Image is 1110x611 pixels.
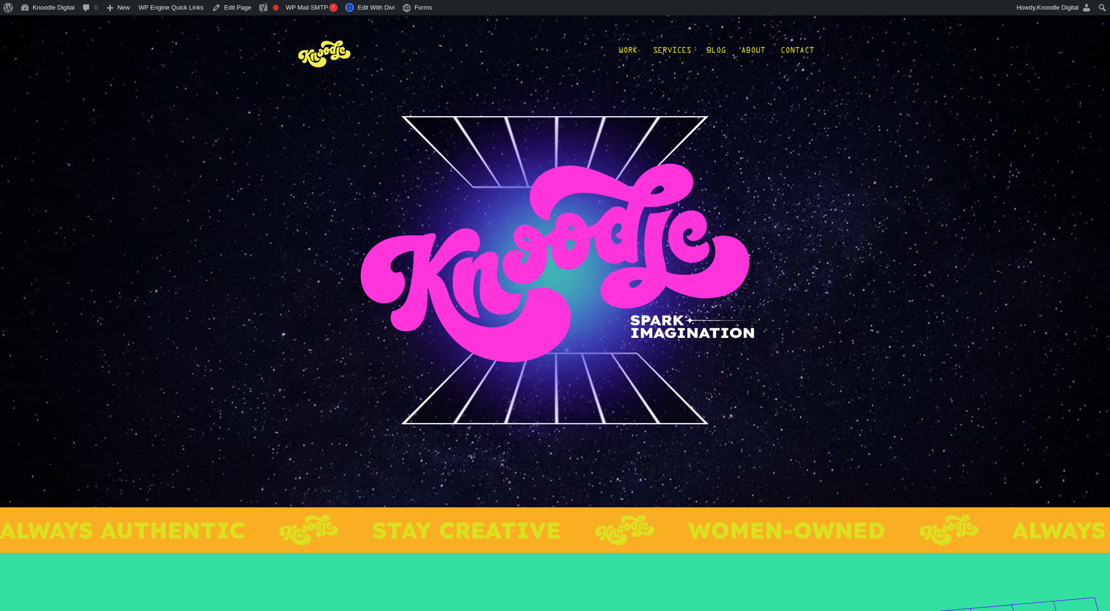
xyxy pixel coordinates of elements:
[273,5,279,11] div: Focus keyphrase not set
[296,31,354,75] img: KnoLogo(yellow)
[707,31,726,75] a: Blog
[358,519,547,541] p: STAY CREATIVE
[1037,4,1079,11] span: Knoodle Digital
[581,515,640,545] img: knoodle-logo-chartreuse
[780,31,814,75] a: Contact
[906,515,965,545] img: knoodle-logo-chartreuse
[329,3,338,12] span: !
[741,31,765,75] a: About
[265,515,324,545] img: knoodle-logo-chartreuse
[674,519,871,541] p: WOMEN-OWNED
[653,31,691,75] a: Services
[618,31,638,75] a: Work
